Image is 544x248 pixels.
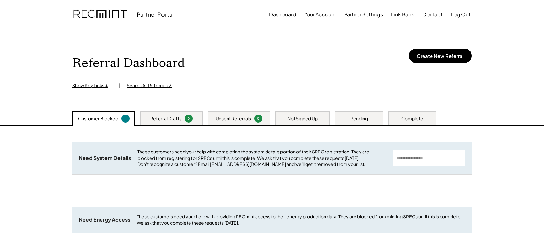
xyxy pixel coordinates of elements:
[344,8,383,21] button: Partner Settings
[287,115,318,122] div: Not Signed Up
[186,116,192,121] div: 0
[79,155,131,161] div: Need System Details
[422,8,442,21] button: Contact
[79,216,130,223] div: Need Energy Access
[451,8,471,21] button: Log Out
[350,115,368,122] div: Pending
[207,45,243,81] img: yH5BAEAAAAALAAAAAABAAEAAAIBRAA7
[137,11,174,18] div: Partner Portal
[409,49,472,63] button: Create New Referral
[137,149,386,168] div: These customers need your help with completing the system details portion of their SREC registrat...
[391,8,414,21] button: Link Bank
[72,56,185,71] h1: Referral Dashboard
[78,115,118,122] div: Customer Blocked
[401,115,423,122] div: Complete
[304,8,336,21] button: Your Account
[73,4,127,25] img: recmint-logotype%403x.png
[150,115,181,122] div: Referral Drafts
[137,214,465,226] div: These customers need your help with providing RECmint access to their energy production data. The...
[255,116,261,121] div: 0
[216,115,251,122] div: Unsent Referrals
[119,82,120,89] div: |
[269,8,296,21] button: Dashboard
[127,82,172,89] div: Search All Referrals ↗
[72,82,112,89] div: Show Key Links ↓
